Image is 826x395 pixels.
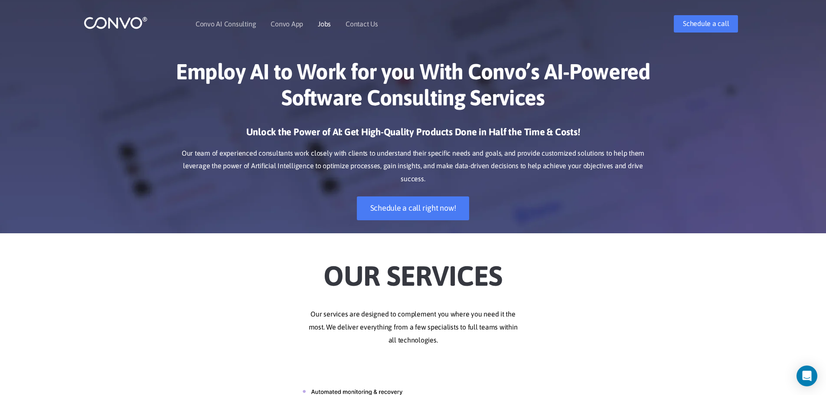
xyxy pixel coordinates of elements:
[357,196,470,220] a: Schedule a call right now!
[346,20,378,27] a: Contact Us
[196,20,256,27] a: Convo AI Consulting
[173,246,654,295] h2: Our Services
[173,308,654,347] p: Our services are designed to complement you where you need it the most. We deliver everything fro...
[271,20,303,27] a: Convo App
[318,20,331,27] a: Jobs
[173,59,654,117] h1: Employ AI to Work for you With Convo’s AI-Powered Software Consulting Services
[173,147,654,186] p: Our team of experienced consultants work closely with clients to understand their specific needs ...
[674,15,738,33] a: Schedule a call
[173,126,654,145] h3: Unlock the Power of AI: Get High-Quality Products Done in Half the Time & Costs!
[84,16,147,29] img: logo_1.png
[797,366,817,386] div: Open Intercom Messenger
